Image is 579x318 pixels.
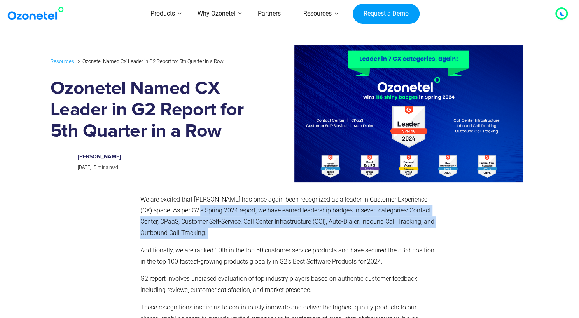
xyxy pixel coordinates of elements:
span: 5 [94,165,96,170]
span: Additionally, we are ranked 10th in the top 50 customer service products and have secured the 83r... [140,247,434,265]
span: G2 report involves unbiased evaluation of top industry players based on authentic customer feedba... [140,275,417,294]
p: | [78,163,242,172]
img: Ozonetel Named CX Leader in G2’s Spring 2024 Report [255,45,523,182]
span: We are excited that [PERSON_NAME] has once again been recognized as a leader in Customer Experien... [140,196,434,236]
li: Ozonetel Named CX Leader in G2 Report for 5th Quarter in a Row [76,56,224,66]
h6: [PERSON_NAME] [78,154,242,160]
a: Request a Demo [353,4,419,24]
a: Resources [51,57,74,66]
span: [DATE] [78,165,91,170]
h1: Ozonetel Named CX Leader in G2 Report for 5th Quarter in a Row [51,78,250,142]
span: mins read [98,165,118,170]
